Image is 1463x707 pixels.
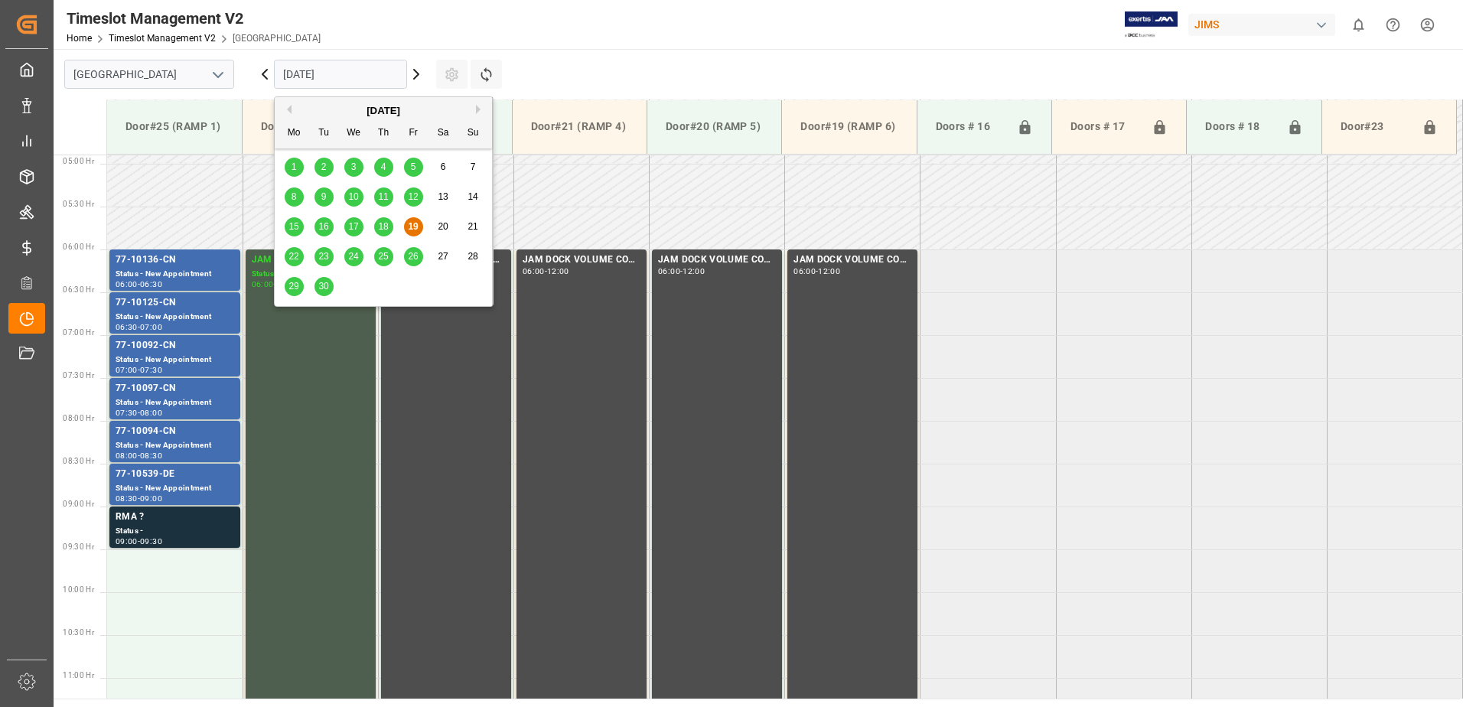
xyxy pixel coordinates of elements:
[292,191,297,202] span: 8
[116,338,234,353] div: 77-10092-CN
[378,191,388,202] span: 11
[468,191,477,202] span: 14
[63,585,94,594] span: 10:00 Hr
[288,251,298,262] span: 22
[63,243,94,251] span: 06:00 Hr
[63,157,94,165] span: 05:00 Hr
[116,439,234,452] div: Status - New Appointment
[523,252,640,268] div: JAM DOCK VOLUME CONTROL
[404,217,423,236] div: Choose Friday, September 19th, 2025
[374,158,393,177] div: Choose Thursday, September 4th, 2025
[374,217,393,236] div: Choose Thursday, September 18th, 2025
[1334,112,1416,142] div: Door#23
[288,281,298,292] span: 29
[321,191,327,202] span: 9
[314,217,334,236] div: Choose Tuesday, September 16th, 2025
[63,414,94,422] span: 08:00 Hr
[138,495,140,502] div: -
[116,381,234,396] div: 77-10097-CN
[794,112,904,141] div: Door#19 (RAMP 6)
[658,268,680,275] div: 06:00
[464,187,483,207] div: Choose Sunday, September 14th, 2025
[285,217,304,236] div: Choose Monday, September 15th, 2025
[116,295,234,311] div: 77-10125-CN
[116,268,234,281] div: Status - New Appointment
[206,63,229,86] button: open menu
[344,187,363,207] div: Choose Wednesday, September 10th, 2025
[374,124,393,143] div: Th
[67,33,92,44] a: Home
[434,247,453,266] div: Choose Saturday, September 27th, 2025
[1199,112,1280,142] div: Doors # 18
[138,538,140,545] div: -
[1341,8,1376,42] button: show 0 new notifications
[138,452,140,459] div: -
[434,187,453,207] div: Choose Saturday, September 13th, 2025
[285,187,304,207] div: Choose Monday, September 8th, 2025
[378,221,388,232] span: 18
[464,124,483,143] div: Su
[314,247,334,266] div: Choose Tuesday, September 23rd, 2025
[404,187,423,207] div: Choose Friday, September 12th, 2025
[285,124,304,143] div: Mo
[116,510,234,525] div: RMA ?
[438,221,448,232] span: 20
[63,671,94,679] span: 11:00 Hr
[464,247,483,266] div: Choose Sunday, September 28th, 2025
[374,187,393,207] div: Choose Thursday, September 11th, 2025
[288,221,298,232] span: 15
[116,525,234,538] div: Status -
[471,161,476,172] span: 7
[63,542,94,551] span: 09:30 Hr
[404,158,423,177] div: Choose Friday, September 5th, 2025
[1376,8,1410,42] button: Help Center
[63,200,94,208] span: 05:30 Hr
[523,268,545,275] div: 06:00
[658,252,776,268] div: JAM DOCK VOLUME CONTROL
[116,452,138,459] div: 08:00
[404,124,423,143] div: Fr
[434,124,453,143] div: Sa
[434,217,453,236] div: Choose Saturday, September 20th, 2025
[321,161,327,172] span: 2
[138,367,140,373] div: -
[1125,11,1178,38] img: Exertis%20JAM%20-%20Email%20Logo.jpg_1722504956.jpg
[140,324,162,331] div: 07:00
[381,161,386,172] span: 4
[116,281,138,288] div: 06:00
[140,367,162,373] div: 07:30
[138,409,140,416] div: -
[476,105,485,114] button: Next Month
[292,161,297,172] span: 1
[318,281,328,292] span: 30
[63,500,94,508] span: 09:00 Hr
[116,311,234,324] div: Status - New Appointment
[255,112,364,141] div: Door#24 (RAMP 2)
[348,251,358,262] span: 24
[930,112,1011,142] div: Doors # 16
[351,161,357,172] span: 3
[116,424,234,439] div: 77-10094-CN
[314,124,334,143] div: Tu
[438,251,448,262] span: 27
[116,467,234,482] div: 77-10539-DE
[404,247,423,266] div: Choose Friday, September 26th, 2025
[119,112,230,141] div: Door#25 (RAMP 1)
[138,324,140,331] div: -
[468,221,477,232] span: 21
[683,268,705,275] div: 12:00
[793,268,816,275] div: 06:00
[63,457,94,465] span: 08:30 Hr
[63,628,94,637] span: 10:30 Hr
[282,105,292,114] button: Previous Month
[434,158,453,177] div: Choose Saturday, September 6th, 2025
[438,191,448,202] span: 13
[109,33,216,44] a: Timeslot Management V2
[140,409,162,416] div: 08:00
[275,103,492,119] div: [DATE]
[318,221,328,232] span: 16
[63,285,94,294] span: 06:30 Hr
[116,324,138,331] div: 06:30
[344,124,363,143] div: We
[348,191,358,202] span: 10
